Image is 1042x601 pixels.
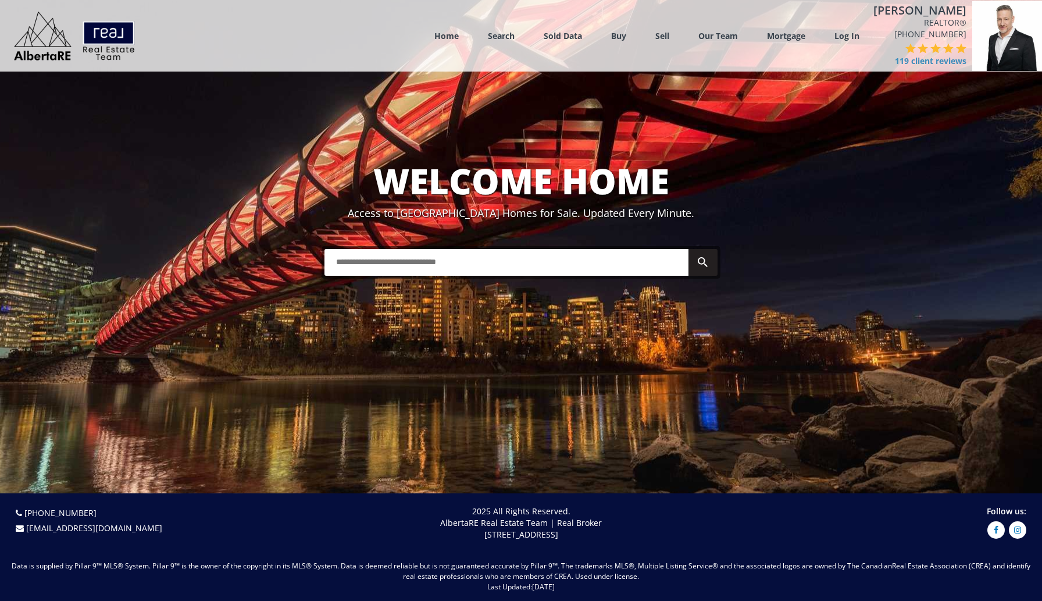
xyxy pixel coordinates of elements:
a: [PHONE_NUMBER] [24,507,97,518]
a: Home [434,30,459,41]
span: Real Estate Association (CREA) and identify real estate professionals who are members of CREA. Us... [403,561,1030,581]
a: [PHONE_NUMBER] [894,29,966,40]
a: Mortgage [767,30,805,41]
h1: WELCOME HOME [3,162,1039,200]
img: 3 of 5 stars [930,43,941,54]
a: Search [488,30,515,41]
img: 5 of 5 stars [956,43,966,54]
p: 2025 All Rights Reserved. AlbertaRE Real Estate Team | Real Broker [270,506,772,540]
img: 8anFF8zy6w4kEbI4uwpuThvIfEZ5uWRwPMMDGE7P.jpg [972,1,1042,71]
span: [STREET_ADDRESS] [484,529,558,540]
span: REALTOR® [873,17,966,29]
a: [EMAIL_ADDRESS][DOMAIN_NAME] [26,522,162,534]
img: 2 of 5 stars [918,43,928,54]
a: Sold Data [544,30,582,41]
span: 119 client reviews [895,55,966,67]
img: Logo [8,8,141,63]
span: Follow us: [987,506,1026,517]
a: Our Team [698,30,738,41]
h4: [PERSON_NAME] [873,4,966,17]
span: Data is supplied by Pillar 9™ MLS® System. Pillar 9™ is the owner of the copyright in its MLS® Sy... [12,561,892,571]
a: Sell [655,30,669,41]
span: [DATE] [532,582,555,592]
img: 4 of 5 stars [943,43,954,54]
img: 1 of 5 stars [905,43,916,54]
a: Log In [834,30,859,42]
span: Access to [GEOGRAPHIC_DATA] Homes for Sale. Updated Every Minute. [348,206,694,220]
a: Buy [611,30,626,41]
p: Last Updated: [12,582,1030,592]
